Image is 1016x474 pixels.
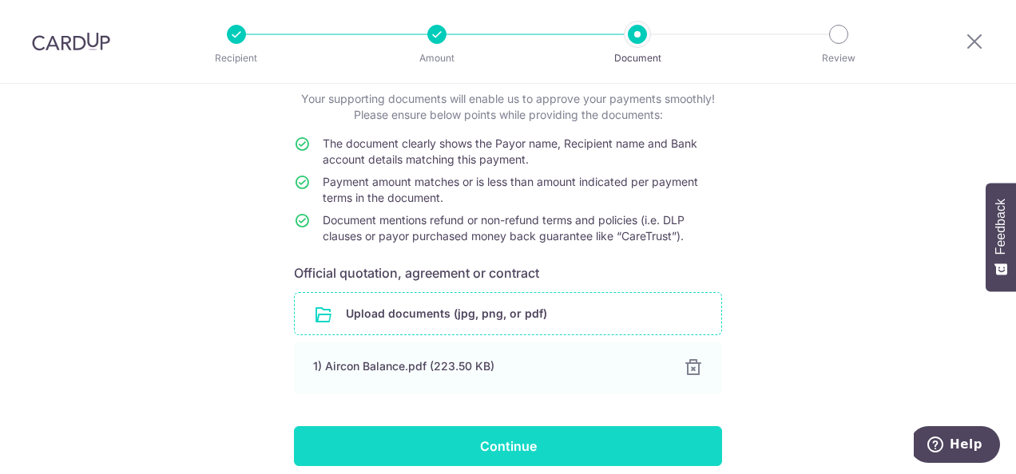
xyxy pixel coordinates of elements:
span: Document mentions refund or non-refund terms and policies (i.e. DLP clauses or payor purchased mo... [323,213,685,243]
div: Upload documents (jpg, png, or pdf) [294,292,722,335]
span: Payment amount matches or is less than amount indicated per payment terms in the document. [323,175,698,204]
button: Feedback - Show survey [986,183,1016,291]
p: Amount [378,50,496,66]
input: Continue [294,426,722,466]
h6: Official quotation, agreement or contract [294,263,722,282]
iframe: Opens a widget where you can find more information [914,426,1000,466]
img: CardUp [32,32,110,51]
p: Recipient [177,50,296,66]
p: Document [578,50,697,66]
p: Your supporting documents will enable us to approve your payments smoothly! Please ensure below p... [294,91,722,123]
span: The document clearly shows the Payor name, Recipient name and Bank account details matching this ... [323,136,697,166]
span: Feedback [994,199,1008,255]
p: Review [780,50,898,66]
div: 1) Aircon Balance.pdf (223.50 KB) [313,358,665,374]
